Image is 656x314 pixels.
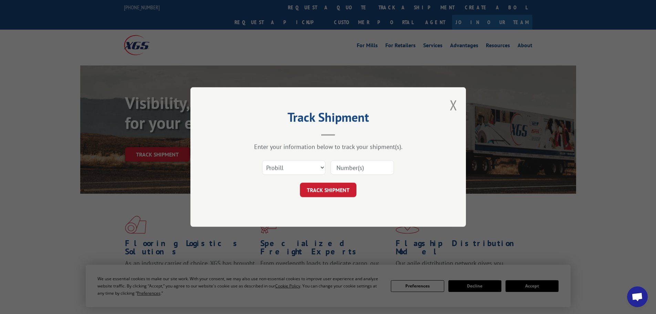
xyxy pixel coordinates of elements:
div: Open chat [627,286,648,307]
input: Number(s) [331,160,394,175]
button: TRACK SHIPMENT [300,183,356,197]
button: Close modal [450,96,457,114]
div: Enter your information below to track your shipment(s). [225,143,431,151]
h2: Track Shipment [225,112,431,125]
